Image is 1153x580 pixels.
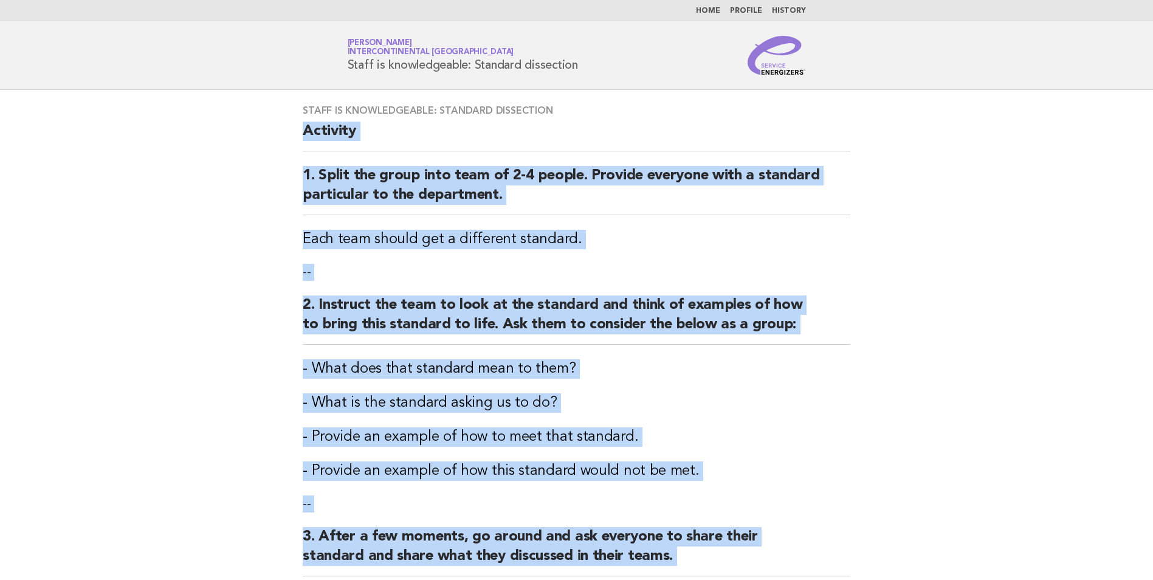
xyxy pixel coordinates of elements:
h1: Staff is knowledgeable: Standard dissection [348,40,578,71]
h3: - Provide an example of how to meet that standard. [303,427,850,447]
span: InterContinental [GEOGRAPHIC_DATA] [348,49,514,57]
h3: - What does that standard mean to them? [303,359,850,379]
h3: - What is the standard asking us to do? [303,393,850,413]
h2: 2. Instruct the team to look at the standard and think of examples of how to bring this standard ... [303,295,850,345]
img: Service Energizers [748,36,806,75]
p: -- [303,264,850,281]
a: [PERSON_NAME]InterContinental [GEOGRAPHIC_DATA] [348,39,514,56]
a: Home [696,7,720,15]
p: -- [303,495,850,513]
h2: 1. Split the group into team of 2-4 people. Provide everyone with a standard particular to the de... [303,166,850,215]
h2: Activity [303,122,850,151]
h3: Staff is knowledgeable: Standard dissection [303,105,850,117]
a: History [772,7,806,15]
h3: Each team should get a different standard. [303,230,850,249]
h2: 3. After a few moments, go around and ask everyone to share their standard and share what they di... [303,527,850,576]
h3: - Provide an example of how this standard would not be met. [303,461,850,481]
a: Profile [730,7,762,15]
